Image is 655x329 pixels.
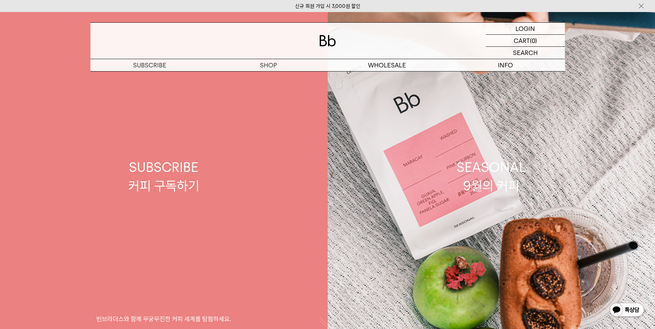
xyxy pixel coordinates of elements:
[295,3,360,9] a: 신규 회원 가입 시 3,000원 할인
[486,23,565,35] a: LOGIN
[513,47,538,59] p: SEARCH
[328,59,446,71] p: WHOLESALE
[128,158,199,195] div: SUBSCRIBE 커피 구독하기
[486,35,565,47] a: CART (0)
[515,23,535,34] p: LOGIN
[446,59,565,71] p: INFO
[319,35,336,46] img: 로고
[514,35,530,46] p: CART
[90,59,209,71] a: SUBSCRIBE
[530,35,537,46] p: (0)
[457,158,526,195] div: SEASONAL 9월의 커피
[609,302,645,319] img: 카카오톡 채널 1:1 채팅 버튼
[209,59,328,71] a: SHOP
